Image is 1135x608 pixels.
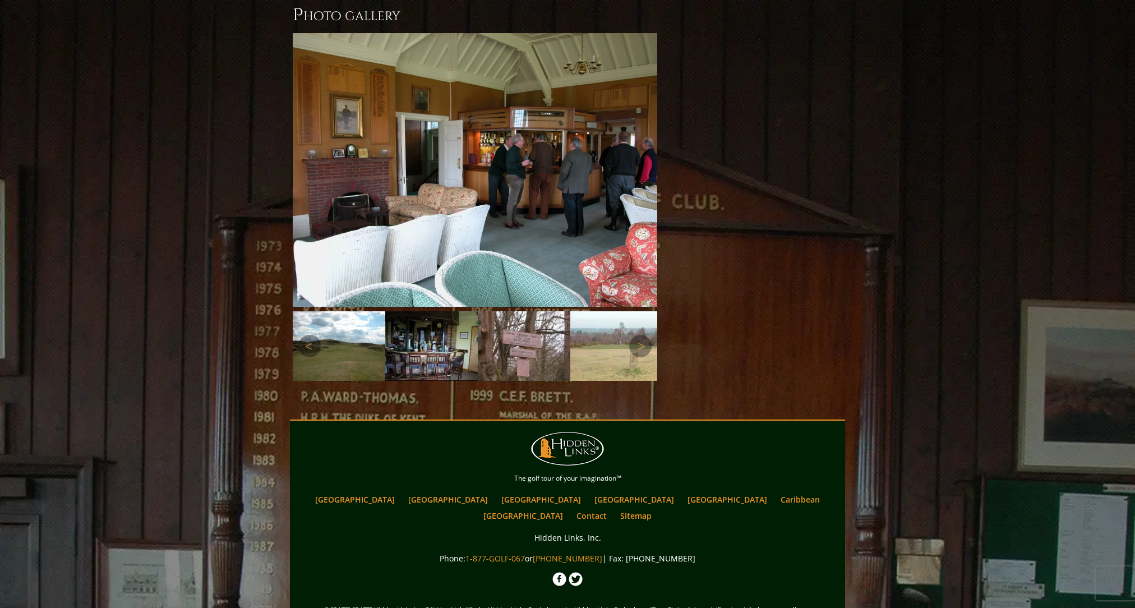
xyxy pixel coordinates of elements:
[478,508,569,524] a: [GEOGRAPHIC_DATA]
[293,4,657,26] h3: Photo Gallery
[293,531,842,545] p: Hidden Links, Inc.
[496,491,587,508] a: [GEOGRAPHIC_DATA]
[775,491,825,508] a: Caribbean
[533,553,602,564] a: [PHONE_NUMBER]
[465,553,525,564] a: 1-877-GOLF-067
[589,491,680,508] a: [GEOGRAPHIC_DATA]
[403,491,493,508] a: [GEOGRAPHIC_DATA]
[310,491,400,508] a: [GEOGRAPHIC_DATA]
[629,335,652,357] a: Next
[682,491,773,508] a: [GEOGRAPHIC_DATA]
[571,508,612,524] a: Contact
[293,472,842,485] p: The golf tour of your imagination™
[569,572,583,586] img: Twitter
[615,508,657,524] a: Sitemap
[552,572,566,586] img: Facebook
[298,335,321,357] a: Previous
[293,551,842,565] p: Phone: or | Fax: [PHONE_NUMBER]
